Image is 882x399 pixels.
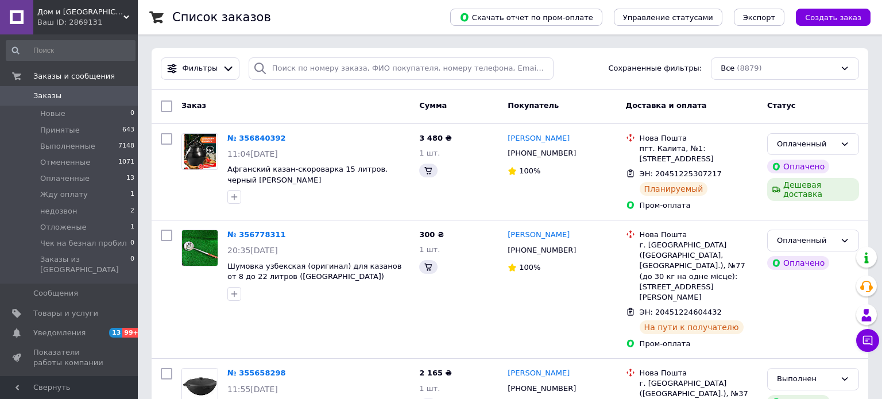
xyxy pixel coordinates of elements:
[784,13,871,21] a: Создать заказ
[640,182,708,196] div: Планируемый
[33,288,78,299] span: Сообщения
[640,240,758,303] div: г. [GEOGRAPHIC_DATA] ([GEOGRAPHIC_DATA], [GEOGRAPHIC_DATA].), №77 (до 30 кг на одне місце): [STRE...
[519,166,540,175] span: 100%
[122,125,134,135] span: 643
[614,9,722,26] button: Управление статусами
[419,369,451,377] span: 2 165 ₴
[33,347,106,368] span: Показатели работы компании
[37,7,123,17] span: Дом и сад
[181,133,218,170] a: Фото товару
[181,230,218,266] a: Фото товару
[419,384,440,393] span: 1 шт.
[40,173,90,184] span: Оплаченные
[130,189,134,200] span: 1
[227,262,401,281] a: Шумовка узбекская (оригинал) для казанов от 8 до 22 литров ([GEOGRAPHIC_DATA])
[40,125,80,135] span: Принятые
[777,373,835,385] div: Выполнен
[40,189,88,200] span: Жду оплату
[249,57,554,80] input: Поиск по номеру заказа, ФИО покупателя, номеру телефона, Email, номеру накладной
[777,235,835,247] div: Оплаченный
[419,101,447,110] span: Сумма
[796,9,871,26] button: Создать заказ
[37,17,138,28] div: Ваш ID: 2869131
[505,146,578,161] div: [PHONE_NUMBER]
[508,133,570,144] a: [PERSON_NAME]
[450,9,602,26] button: Скачать отчет по пром-оплате
[40,254,130,275] span: Заказы из [GEOGRAPHIC_DATA]
[459,12,593,22] span: Скачать отчет по пром-оплате
[33,308,98,319] span: Товары и услуги
[130,222,134,233] span: 1
[519,263,540,272] span: 100%
[122,328,141,338] span: 99+
[172,10,271,24] h1: Список заказов
[183,63,218,74] span: Фильтры
[419,230,444,239] span: 300 ₴
[118,141,134,152] span: 7148
[767,101,796,110] span: Статус
[640,320,744,334] div: На пути к получателю
[737,64,761,72] span: (8879)
[181,101,206,110] span: Заказ
[130,238,134,249] span: 0
[227,369,286,377] a: № 355658298
[856,329,879,352] button: Чат с покупателем
[184,134,216,169] img: Фото товару
[777,138,835,150] div: Оплаченный
[130,206,134,216] span: 2
[419,134,451,142] span: 3 480 ₴
[109,328,122,338] span: 13
[640,230,758,240] div: Нова Пошта
[640,169,722,178] span: ЭН: 20451225307217
[227,149,278,158] span: 11:04[DATE]
[40,222,87,233] span: Отложеные
[767,256,829,270] div: Оплачено
[608,63,702,74] span: Сохраненные фильтры:
[126,173,134,184] span: 13
[508,101,559,110] span: Покупатель
[640,308,722,316] span: ЭН: 20451224604432
[640,133,758,144] div: Нова Пошта
[626,101,707,110] span: Доставка и оплата
[33,71,115,82] span: Заказы и сообщения
[130,109,134,119] span: 0
[640,200,758,211] div: Пром-оплата
[130,254,134,275] span: 0
[227,246,278,255] span: 20:35[DATE]
[40,141,95,152] span: Выполненные
[508,368,570,379] a: [PERSON_NAME]
[623,13,713,22] span: Управление статусами
[505,243,578,258] div: [PHONE_NUMBER]
[40,109,65,119] span: Новые
[182,230,218,266] img: Фото товару
[767,178,859,201] div: Дешевая доставка
[743,13,775,22] span: Экспорт
[419,245,440,254] span: 1 шт.
[805,13,861,22] span: Создать заказ
[227,230,286,239] a: № 356778311
[227,385,278,394] span: 11:55[DATE]
[33,328,86,338] span: Уведомления
[419,149,440,157] span: 1 шт.
[767,160,829,173] div: Оплачено
[508,230,570,241] a: [PERSON_NAME]
[721,63,734,74] span: Все
[640,339,758,349] div: Пром-оплата
[40,157,90,168] span: Отмененные
[40,206,77,216] span: недозвон
[640,144,758,164] div: пгт. Калита, №1: [STREET_ADDRESS]
[227,165,388,184] a: Афганский казан-скороварка 15 литров. черный [PERSON_NAME]
[40,238,127,249] span: Чек на безнал пробил
[640,368,758,378] div: Нова Пошта
[6,40,136,61] input: Поиск
[33,91,61,101] span: Заказы
[227,134,286,142] a: № 356840392
[118,157,134,168] span: 1071
[505,381,578,396] div: [PHONE_NUMBER]
[734,9,784,26] button: Экспорт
